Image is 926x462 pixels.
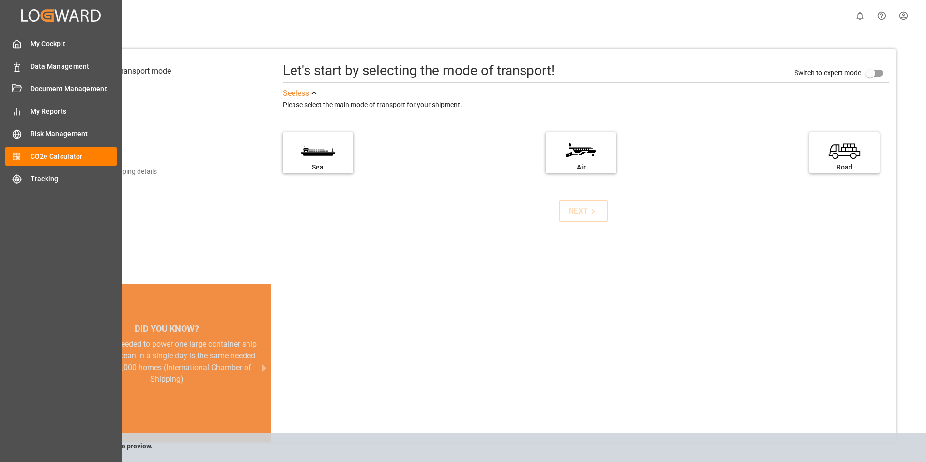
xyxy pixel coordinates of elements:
[31,39,117,49] span: My Cockpit
[31,129,117,139] span: Risk Management
[849,5,871,27] button: show 0 new notifications
[288,162,348,172] div: Sea
[871,5,893,27] button: Help Center
[96,167,157,177] div: Add shipping details
[559,200,608,222] button: NEXT
[5,124,117,143] a: Risk Management
[31,62,117,72] span: Data Management
[258,339,271,397] button: next slide / item
[283,99,890,111] div: Please select the main mode of transport for your shipment.
[31,84,117,94] span: Document Management
[31,107,117,117] span: My Reports
[283,61,555,81] div: Let's start by selecting the mode of transport!
[62,318,271,339] div: DID YOU KNOW?
[551,133,611,162] img: ec_plane.svg
[814,162,875,172] div: Road
[5,169,117,188] a: Tracking
[96,65,171,77] div: Select transport mode
[5,102,117,121] a: My Reports
[31,174,117,184] span: Tracking
[5,147,117,166] a: CO2e Calculator
[31,152,117,162] span: CO2e Calculator
[5,57,117,76] a: Data Management
[814,133,875,162] img: ec_truck.svg
[283,88,309,99] div: See less
[551,162,611,172] div: Air
[74,339,259,385] div: The energy needed to power one large container ship across the ocean in a single day is the same ...
[5,34,117,53] a: My Cockpit
[794,69,861,77] span: Switch to expert mode
[5,79,117,98] a: Document Management
[569,205,598,217] div: NEXT
[288,133,348,162] img: ec_ship.svg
